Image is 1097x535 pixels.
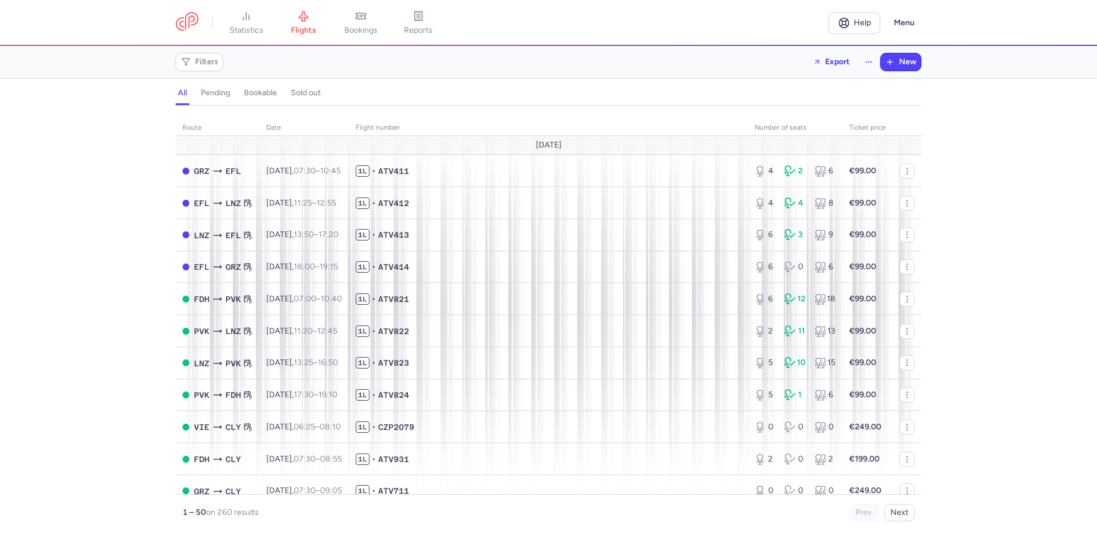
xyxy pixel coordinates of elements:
[754,165,775,177] div: 4
[378,229,409,241] span: ATV413
[294,294,316,304] time: 07:00
[294,326,313,336] time: 11:20
[356,293,369,305] span: 1L
[854,18,871,27] span: Help
[356,357,369,369] span: 1L
[349,119,748,137] th: Flight number
[294,454,342,464] span: –
[815,165,835,177] div: 6
[229,25,263,36] span: statistics
[294,262,315,272] time: 18:00
[320,166,341,176] time: 10:45
[182,507,206,517] strong: 1 – 50
[815,293,835,305] div: 18
[225,293,241,305] span: PVK
[815,453,835,465] div: 2
[225,261,241,273] span: GRZ
[291,25,316,36] span: flights
[320,486,342,495] time: 09:05
[225,197,241,210] span: LNZ
[372,165,376,177] span: •
[372,357,376,369] span: •
[372,389,376,401] span: •
[390,10,447,36] a: reports
[294,454,316,464] time: 07:30
[259,119,349,137] th: date
[748,119,842,137] th: number of seats
[784,165,805,177] div: 2
[754,389,775,401] div: 5
[881,53,921,71] button: New
[176,119,259,137] th: route
[372,197,376,209] span: •
[294,326,337,336] span: –
[344,25,378,36] span: bookings
[318,358,338,367] time: 16:50
[849,422,881,432] strong: €249.00
[266,166,341,176] span: [DATE],
[321,294,342,304] time: 10:40
[194,357,209,370] span: LNZ
[849,294,876,304] strong: €99.00
[356,389,369,401] span: 1L
[378,421,414,433] span: CZP2079
[372,293,376,305] span: •
[887,12,921,34] button: Menu
[404,25,433,36] span: reports
[378,325,409,337] span: ATV822
[178,88,187,98] h4: all
[356,165,369,177] span: 1L
[378,453,409,465] span: ATV931
[849,454,880,464] strong: €199.00
[294,486,316,495] time: 07:30
[378,485,409,497] span: ATV711
[849,390,876,400] strong: €99.00
[225,485,241,498] span: CLY
[294,166,341,176] span: –
[784,229,805,241] div: 3
[372,485,376,497] span: •
[825,57,850,66] span: Export
[815,421,835,433] div: 0
[356,325,369,337] span: 1L
[754,229,775,241] div: 6
[378,165,409,177] span: ATV411
[754,485,775,497] div: 0
[784,293,805,305] div: 12
[784,357,805,369] div: 10
[754,261,775,273] div: 6
[294,230,339,239] span: –
[754,325,775,337] div: 2
[784,261,805,273] div: 0
[536,141,562,150] span: [DATE]
[356,261,369,273] span: 1L
[849,198,876,208] strong: €99.00
[372,453,376,465] span: •
[372,421,376,433] span: •
[842,119,893,137] th: Ticket price
[828,12,880,34] a: Help
[849,166,876,176] strong: €99.00
[784,389,805,401] div: 1
[194,229,209,242] span: LNZ
[320,422,341,432] time: 08:10
[815,261,835,273] div: 6
[318,390,337,400] time: 19:10
[784,421,805,433] div: 0
[849,486,881,495] strong: €249.00
[294,486,342,495] span: –
[266,390,337,400] span: [DATE],
[291,88,321,98] h4: sold out
[225,453,241,466] span: CLY
[294,358,313,367] time: 13:25
[378,197,409,209] span: ATV412
[784,485,805,497] div: 0
[815,229,835,241] div: 9
[849,358,876,367] strong: €99.00
[356,421,369,433] span: 1L
[294,422,341,432] span: –
[275,10,332,36] a: flights
[294,166,316,176] time: 07:30
[266,294,342,304] span: [DATE],
[266,262,338,272] span: [DATE],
